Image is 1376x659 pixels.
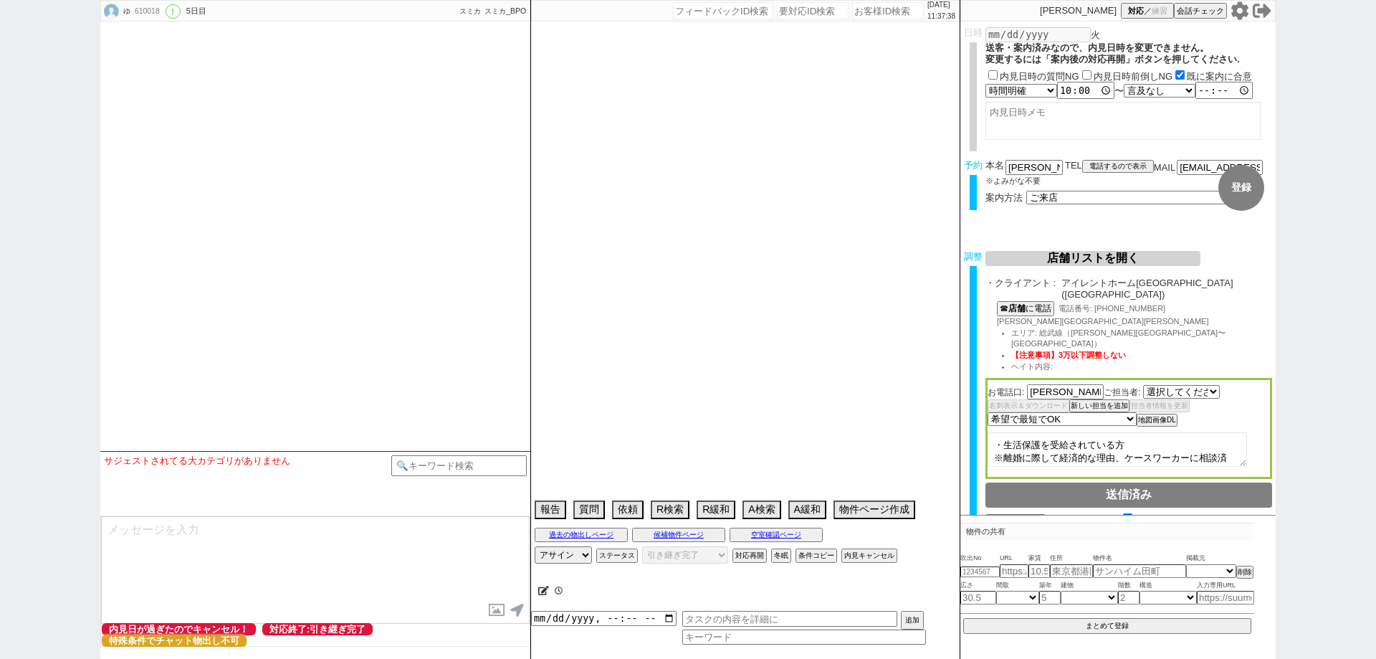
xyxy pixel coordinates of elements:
[963,618,1251,634] button: まとめて登録
[1000,564,1028,578] input: https://suumo.jp/chintai/jnc_000022489271
[985,514,1046,527] button: 店舗情報をコピペ
[730,528,823,542] button: 空室確認ページ
[1011,351,1126,359] span: 【注意事項】3万以下調整しない
[771,549,791,563] button: 冬眠
[1008,303,1026,313] b: 店舗
[985,176,1041,185] span: ※よみがな不要
[997,301,1054,316] button: ☎店舗に電話
[985,483,1272,508] button: 送信済み
[997,317,1208,326] span: [PERSON_NAME][GEOGRAPHIC_DATA][PERSON_NAME]
[960,566,1000,577] input: 1234567
[1152,6,1167,16] span: 練習
[682,611,897,627] input: タスクの内容を詳細に
[1186,553,1205,564] span: 掲載元
[1059,304,1165,313] span: 電話番号: [PHONE_NUMBER]
[985,82,1272,99] div: 〜
[1104,387,1140,397] span: ご担当者:
[960,591,996,605] input: 30.5
[697,501,735,519] button: R緩和
[612,501,644,519] button: 依頼
[852,2,924,19] input: お客様ID検索
[102,623,256,635] span: 内見日が過ぎたのでキャンセル！
[901,611,924,630] button: 追加
[795,549,837,563] button: 条件コピー
[1128,6,1144,16] span: 対応
[1046,514,1120,525] span: ・店舗情報伝えた
[985,42,1272,65] div: 送客・案内済みなので、内見日時を変更できません。 変更するには「案内後の対応再開」ボタンを押してください.
[985,251,1200,266] button: 店舗リストを開く
[742,501,780,519] button: A検索
[1040,5,1117,16] p: [PERSON_NAME]
[682,630,926,645] input: キーワード
[1011,328,1225,349] span: エリア: 総武線（[PERSON_NAME][GEOGRAPHIC_DATA]〜[GEOGRAPHIC_DATA]）
[1061,580,1118,592] span: 建物
[1091,29,1100,40] span: 火
[927,11,955,22] p: 11:37:38
[985,192,1023,203] span: 案内方法
[777,2,849,19] input: 要対応ID検索
[1093,553,1186,564] span: 物件名
[1121,3,1174,19] button: 対応／練習
[1129,399,1190,412] button: 担当者情報を更新
[1139,580,1197,592] span: 構造
[121,6,130,17] div: ゆ
[833,501,915,519] button: 物件ページ作成
[1174,3,1227,19] button: 会話チェック
[1028,553,1050,564] span: 家賃
[964,27,983,38] span: 日時
[104,455,391,467] div: サジェストされてる大カテゴリがありません
[262,623,373,635] span: 対応終了:引き継ぎ完了
[166,4,181,19] div: !
[1118,580,1139,592] span: 階数
[1082,160,1154,173] button: 電話するので表示
[1118,591,1139,605] input: 2
[964,251,983,262] span: 調整
[484,7,526,15] span: スミカ_BPO
[1039,591,1061,605] input: 5
[1197,580,1254,592] span: 入力専用URL
[996,580,1039,592] span: 間取
[186,6,206,17] div: 5日目
[1154,162,1175,173] span: MAIL
[1137,414,1177,427] button: 地図画像DL
[1218,165,1264,211] button: 登録
[535,528,628,542] button: 過去の物出しページ
[841,549,897,563] button: 内見キャンセル
[1236,566,1253,579] button: 削除
[1039,580,1061,592] span: 築年
[1065,160,1082,171] span: TEL
[960,580,996,592] span: 広さ
[103,4,119,19] img: default_icon.jpg
[651,501,689,519] button: R検索
[732,549,767,563] button: 対応再開
[573,501,605,519] button: 質問
[596,549,638,563] button: ステータス
[1011,362,1053,371] span: ヘイト内容:
[102,635,247,647] span: 特殊条件でチャット物出し不可
[788,501,826,519] button: A緩和
[1000,553,1028,564] span: URL
[964,160,983,171] span: 予約
[1187,71,1252,82] label: 既に案内に合意
[985,160,1004,175] span: 本名
[1094,71,1173,82] label: 内見日時前倒しNG
[988,399,1069,412] button: 名刺表示＆ダウンロード
[1028,564,1050,578] input: 10.5
[1027,384,1104,399] input: お電話口
[459,7,481,15] span: スミカ
[960,523,1254,540] p: 物件の共有
[1050,553,1093,564] span: 住所
[985,278,1056,300] span: ・クライアント :
[391,455,527,476] input: 🔍キーワード検索
[1069,399,1129,412] button: 新しい担当を追加
[1050,564,1093,578] input: 東京都港区海岸３
[1177,6,1224,16] span: 会話チェック
[535,501,566,519] button: 報告
[130,6,163,17] div: 610018
[960,553,1000,564] span: 吹出No
[1093,564,1186,578] input: サンハイム田町
[673,2,773,19] input: フィードバックID検索
[988,387,1024,397] span: お電話口:
[1000,71,1079,82] label: 内見日時の質問NG
[632,528,725,542] button: 候補物件ページ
